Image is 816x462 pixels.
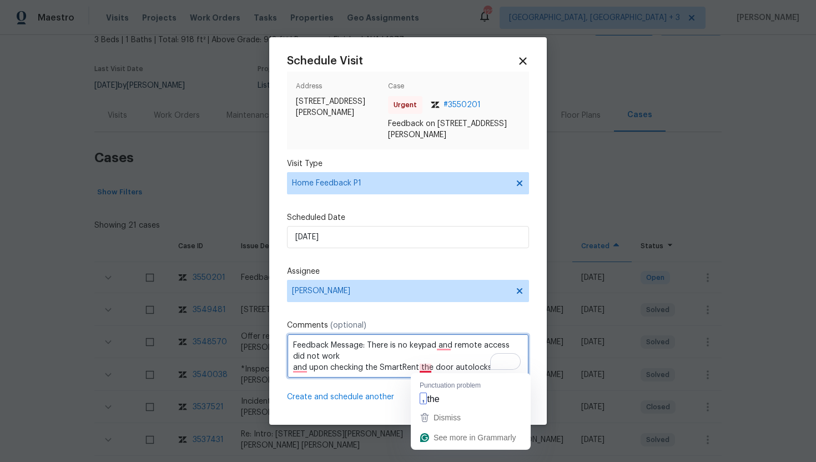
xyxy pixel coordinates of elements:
span: Schedule Visit [287,56,363,67]
img: Zendesk Logo Icon [431,102,440,108]
span: (optional) [330,322,366,329]
span: Address [296,81,384,96]
input: M/D/YYYY [287,226,529,248]
span: Close [517,55,529,67]
textarea: To enrich screen reader interactions, please activate Accessibility in Grammarly extension settings [287,334,529,378]
span: Case [388,81,520,96]
label: Assignee [287,266,529,277]
span: Feedback on [STREET_ADDRESS][PERSON_NAME] [388,118,520,140]
span: Create and schedule another [287,391,394,403]
span: [PERSON_NAME] [292,287,510,295]
span: Urgent [394,99,421,111]
label: Scheduled Date [287,212,529,223]
span: [STREET_ADDRESS][PERSON_NAME] [296,96,384,118]
span: Home Feedback P1 [292,178,508,189]
label: Comments [287,320,529,331]
label: Visit Type [287,158,529,169]
span: # 3550201 [444,99,481,111]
